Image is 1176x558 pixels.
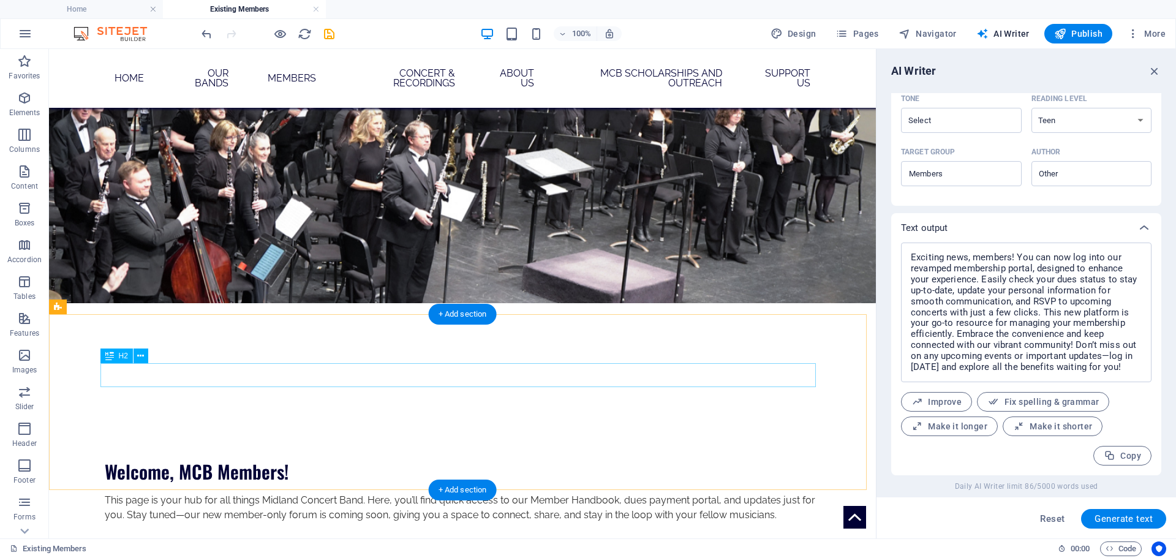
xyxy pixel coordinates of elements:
p: Footer [13,475,36,485]
span: Pages [835,28,878,40]
button: Make it shorter [1003,417,1102,436]
div: + Add section [429,480,497,500]
span: Generate text [1095,514,1153,524]
p: Target group [901,147,955,157]
h6: Session time [1058,541,1090,556]
h6: 100% [572,26,592,41]
p: Columns [9,145,40,154]
img: Editor Logo [70,26,162,41]
div: Design (Ctrl+Alt+Y) [766,24,821,43]
a: Click to cancel selection. Double-click to open Pages [10,541,87,556]
p: Favorites [9,71,40,81]
button: 100% [554,26,597,41]
p: Content [11,181,38,191]
button: undo [199,26,214,41]
button: save [322,26,336,41]
span: AI Writer [976,28,1030,40]
i: Save (Ctrl+S) [322,27,336,41]
button: Make it longer [901,417,998,436]
button: Copy [1093,446,1151,466]
p: Features [10,328,39,338]
span: Improve [911,396,962,408]
h4: Existing Members [163,2,326,16]
button: Navigator [894,24,962,43]
button: Publish [1044,24,1112,43]
div: + Add section [429,304,497,325]
span: : [1079,544,1081,553]
i: Reload page [298,27,312,41]
span: 00 00 [1071,541,1090,556]
p: Elements [9,108,40,118]
p: Text output [901,222,948,234]
span: Navigator [899,28,957,40]
button: Usercentrics [1151,541,1166,556]
input: Target group [901,164,1022,184]
select: Reading level [1031,108,1152,133]
button: Code [1100,541,1142,556]
p: Tone [901,94,919,104]
p: Slider [15,402,34,412]
p: Boxes [15,218,35,228]
span: H2 [119,352,128,360]
span: Fix spelling & grammar [987,396,1099,408]
i: On resize automatically adjust zoom level to fit chosen device. [604,28,615,39]
button: Fix spelling & grammar [977,392,1109,412]
button: Click here to leave preview mode and continue editing [273,26,287,41]
span: Make it longer [911,421,987,432]
p: Header [12,439,37,448]
span: Copy [1104,450,1141,462]
p: Tables [13,292,36,301]
i: Undo: Change margin (Ctrl+Z) [200,27,214,41]
span: More [1127,28,1166,40]
p: Accordion [7,255,42,265]
span: Design [771,28,816,40]
span: Daily AI Writer limit 86/5000 words used [955,481,1098,491]
span: Reset [1040,514,1065,524]
h6: AI Writer [891,64,936,78]
p: Images [12,365,37,375]
button: Generate text [1081,509,1166,529]
p: Reading level [1031,94,1087,104]
button: Improve [901,392,972,412]
button: Reset [1033,509,1071,529]
button: More [1122,24,1170,43]
div: Text output [891,213,1161,243]
textarea: Exciting news, members! You can now log into our revamped membership portal, designed to enhance ... [907,249,1145,376]
input: ToneClear [905,111,998,129]
span: Make it shorter [1013,421,1092,432]
button: Design [766,24,821,43]
span: Publish [1054,28,1102,40]
input: AuthorClear [1035,165,1128,183]
button: reload [297,26,312,41]
span: Code [1106,541,1136,556]
button: AI Writer [971,24,1035,43]
button: Pages [831,24,883,43]
p: Author [1031,147,1061,157]
p: Forms [13,512,36,522]
div: Text output [891,243,1161,475]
